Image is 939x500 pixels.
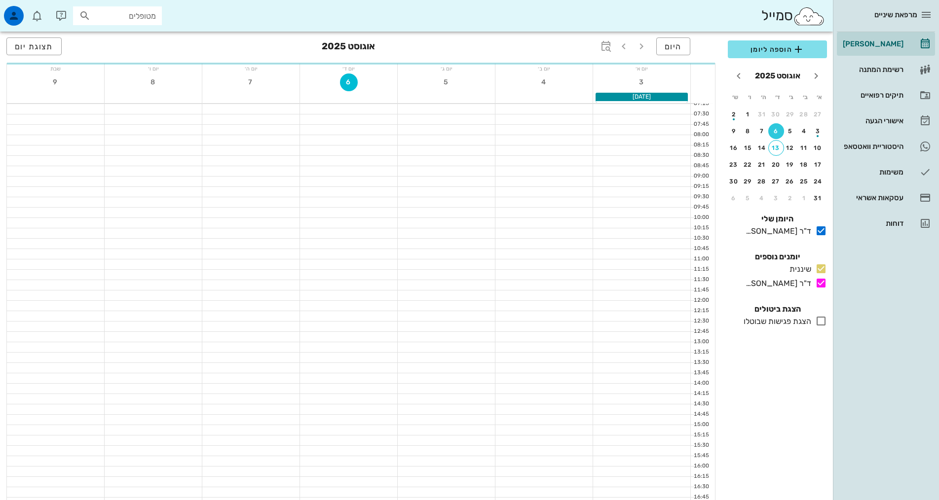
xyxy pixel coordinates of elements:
[691,151,711,160] div: 08:30
[782,128,798,135] div: 5
[691,131,711,139] div: 08:00
[796,178,812,185] div: 25
[691,369,711,377] div: 13:45
[810,107,826,122] button: 27
[726,174,742,189] button: 30
[810,178,826,185] div: 24
[740,107,756,122] button: 1
[47,78,65,86] span: 9
[633,78,651,86] span: 3
[438,73,455,91] button: 5
[782,195,798,202] div: 2
[398,64,495,73] div: יום ג׳
[754,157,770,173] button: 21
[841,168,903,176] div: משימות
[728,213,827,225] h4: היומן שלי
[796,157,812,173] button: 18
[782,111,798,118] div: 29
[841,194,903,202] div: עסקאות אשראי
[782,190,798,206] button: 2
[728,303,827,315] h4: הצגת ביטולים
[691,452,711,460] div: 15:45
[754,195,770,202] div: 4
[810,161,826,168] div: 17
[691,379,711,388] div: 14:00
[768,174,784,189] button: 27
[754,174,770,189] button: 28
[691,141,711,149] div: 08:15
[782,161,798,168] div: 19
[751,66,804,86] button: אוגוסט 2025
[740,161,756,168] div: 22
[691,214,711,222] div: 10:00
[740,174,756,189] button: 29
[691,203,711,212] div: 09:45
[438,78,455,86] span: 5
[340,73,358,91] button: 6
[786,263,811,275] div: שיננית
[807,67,825,85] button: חודש שעבר
[754,140,770,156] button: 14
[810,111,826,118] div: 27
[242,78,260,86] span: 7
[691,317,711,325] div: 12:30
[810,128,826,135] div: 3
[691,472,711,481] div: 16:15
[726,107,742,122] button: 2
[740,144,756,151] div: 15
[691,462,711,470] div: 16:00
[757,89,770,106] th: ה׳
[691,193,711,201] div: 09:30
[691,182,711,191] div: 09:15
[691,431,711,439] div: 15:15
[495,64,593,73] div: יום ב׳
[740,140,756,156] button: 15
[740,123,756,139] button: 8
[782,140,798,156] button: 12
[837,83,935,107] a: תיקים רפואיים
[340,78,358,86] span: 6
[837,58,935,81] a: רשימת המתנה
[841,66,903,73] div: רשימת המתנה
[782,123,798,139] button: 5
[768,190,784,206] button: 3
[691,255,711,263] div: 11:00
[145,73,162,91] button: 8
[740,195,756,202] div: 5
[242,73,260,91] button: 7
[841,91,903,99] div: תיקים רפואיים
[810,144,826,151] div: 10
[837,212,935,235] a: דוחות
[796,190,812,206] button: 1
[726,161,742,168] div: 23
[730,67,748,85] button: חודש הבא
[691,224,711,232] div: 10:15
[322,37,375,57] h3: אוגוסט 2025
[740,178,756,185] div: 29
[691,120,711,129] div: 07:45
[768,157,784,173] button: 20
[691,348,711,357] div: 13:15
[768,107,784,122] button: 30
[742,225,811,237] div: ד"ר [PERSON_NAME]
[754,178,770,185] div: 28
[837,135,935,158] a: תגהיסטוריית וואטסאפ
[874,10,917,19] span: מרפאת שיניים
[691,390,711,398] div: 14:15
[105,64,202,73] div: יום ו׳
[691,410,711,419] div: 14:45
[726,195,742,202] div: 6
[768,111,784,118] div: 30
[782,178,798,185] div: 26
[691,110,711,118] div: 07:30
[691,245,711,253] div: 10:45
[736,43,819,55] span: הוספה ליומן
[691,358,711,367] div: 13:30
[782,107,798,122] button: 29
[6,37,62,55] button: תצוגת יום
[768,140,784,156] button: 13
[796,107,812,122] button: 28
[771,89,784,106] th: ד׳
[754,161,770,168] div: 21
[145,78,162,86] span: 8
